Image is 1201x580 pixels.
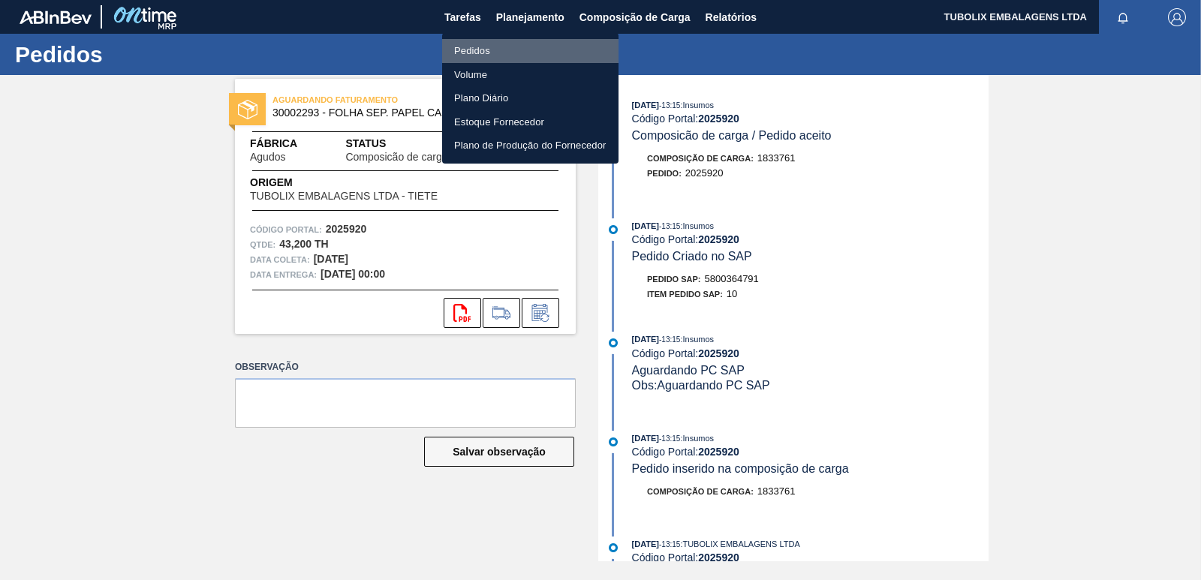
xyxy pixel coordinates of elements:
[442,134,619,158] a: Plano de Produção do Fornecedor
[442,110,619,134] a: Estoque Fornecedor
[442,86,619,110] a: Plano Diário
[442,63,619,87] a: Volume
[442,39,619,63] a: Pedidos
